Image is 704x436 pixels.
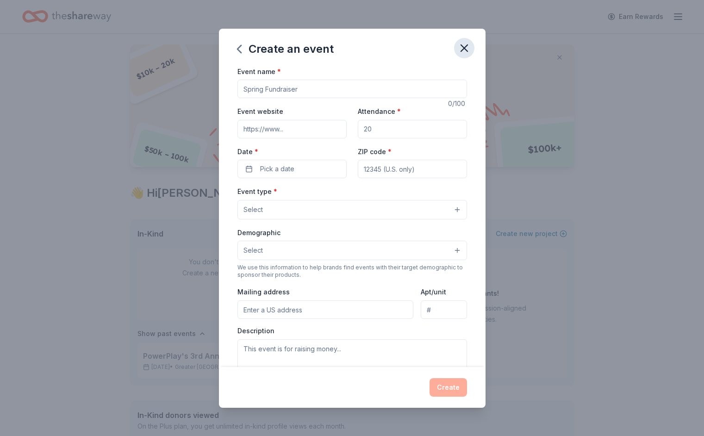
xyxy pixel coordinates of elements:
[237,287,290,297] label: Mailing address
[358,120,467,138] input: 20
[237,228,280,237] label: Demographic
[237,120,347,138] input: https://www...
[237,264,467,279] div: We use this information to help brands find events with their target demographic to sponsor their...
[260,163,294,174] span: Pick a date
[421,300,467,319] input: #
[358,147,392,156] label: ZIP code
[237,300,414,319] input: Enter a US address
[237,187,277,196] label: Event type
[237,42,334,56] div: Create an event
[237,326,274,336] label: Description
[358,160,467,178] input: 12345 (U.S. only)
[237,147,347,156] label: Date
[448,98,467,109] div: 0 /100
[237,80,467,98] input: Spring Fundraiser
[421,287,446,297] label: Apt/unit
[237,160,347,178] button: Pick a date
[237,67,281,76] label: Event name
[243,245,263,256] span: Select
[243,204,263,215] span: Select
[358,107,401,116] label: Attendance
[237,241,467,260] button: Select
[237,200,467,219] button: Select
[237,107,283,116] label: Event website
